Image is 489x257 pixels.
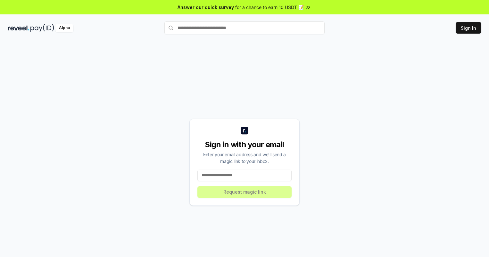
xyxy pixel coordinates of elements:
span: Answer our quick survey [178,4,234,11]
img: logo_small [241,127,248,134]
span: for a chance to earn 10 USDT 📝 [235,4,304,11]
img: reveel_dark [8,24,29,32]
div: Alpha [55,24,73,32]
div: Enter your email address and we’ll send a magic link to your inbox. [197,151,292,165]
button: Sign In [456,22,481,34]
div: Sign in with your email [197,140,292,150]
img: pay_id [30,24,54,32]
